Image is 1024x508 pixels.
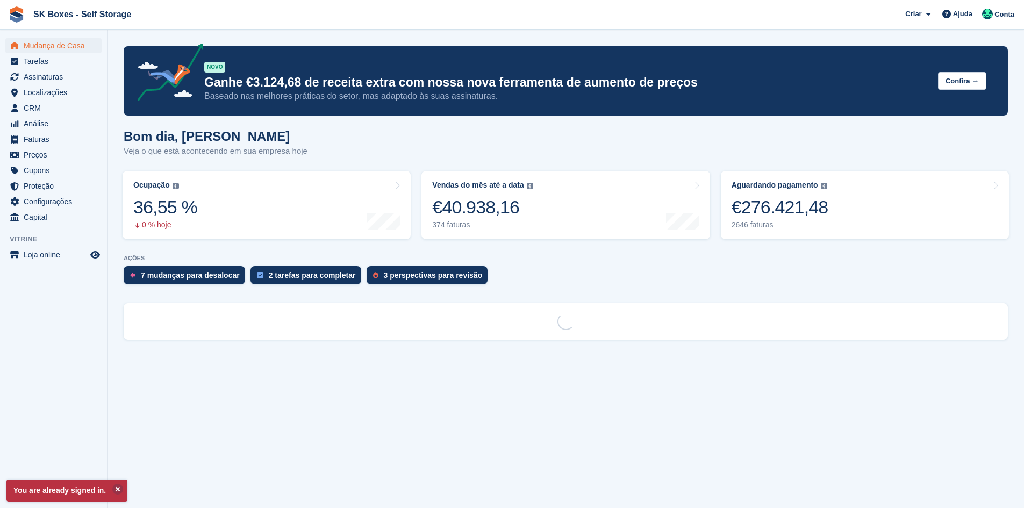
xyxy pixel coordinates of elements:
[5,194,102,209] a: menu
[421,171,710,239] a: Vendas do mês até a data €40.938,16 374 faturas
[982,9,993,19] img: Cláudio Borges
[89,248,102,261] a: Loja de pré-visualização
[5,163,102,178] a: menu
[527,183,533,189] img: icon-info-grey-7440780725fd019a000dd9b08b2336e03edf1995a4989e88bcd33f0948082b44.svg
[24,194,88,209] span: Configurações
[732,196,828,218] div: €276.421,48
[124,129,307,144] h1: Bom dia, [PERSON_NAME]
[24,163,88,178] span: Cupons
[133,181,170,190] div: Ocupação
[24,69,88,84] span: Assinaturas
[5,178,102,194] a: menu
[905,9,921,19] span: Criar
[124,145,307,158] p: Veja o que está acontecendo em sua empresa hoje
[257,272,263,278] img: task-75834270c22a3079a89374b754ae025e5fb1db73e45f91037f5363f120a921f8.svg
[133,220,197,230] div: 0 % hoje
[24,38,88,53] span: Mudança de Casa
[24,85,88,100] span: Localizações
[821,183,827,189] img: icon-info-grey-7440780725fd019a000dd9b08b2336e03edf1995a4989e88bcd33f0948082b44.svg
[5,147,102,162] a: menu
[269,271,356,280] div: 2 tarefas para completar
[367,266,493,290] a: 3 perspectivas para revisão
[721,171,1009,239] a: Aguardando pagamento €276.421,48 2646 faturas
[432,196,533,218] div: €40.938,16
[133,196,197,218] div: 36,55 %
[953,9,972,19] span: Ajuda
[24,178,88,194] span: Proteção
[24,132,88,147] span: Faturas
[5,116,102,131] a: menu
[5,247,102,262] a: menu
[24,247,88,262] span: Loja online
[24,147,88,162] span: Preços
[5,54,102,69] a: menu
[204,75,929,90] p: Ganhe €3.124,68 de receita extra com nossa nova ferramenta de aumento de preços
[29,5,135,23] a: SK Boxes - Self Storage
[124,266,250,290] a: 7 mudanças para desalocar
[128,44,204,105] img: price-adjustments-announcement-icon-8257ccfd72463d97f412b2fc003d46551f7dbcb40ab6d574587a9cd5c0d94...
[373,272,378,278] img: prospect-51fa495bee0391a8d652442698ab0144808aea92771e9ea1ae160a38d050c398.svg
[24,54,88,69] span: Tarefas
[5,210,102,225] a: menu
[123,171,411,239] a: Ocupação 36,55 % 0 % hoje
[994,9,1014,20] span: Conta
[130,272,135,278] img: move_outs_to_deallocate_icon-f764333ba52eb49d3ac5e1228854f67142a1ed5810a6f6cc68b1a99e826820c5.svg
[5,132,102,147] a: menu
[24,210,88,225] span: Capital
[5,101,102,116] a: menu
[204,90,929,102] p: Baseado nas melhores práticas do setor, mas adaptado às suas assinaturas.
[250,266,367,290] a: 2 tarefas para completar
[5,69,102,84] a: menu
[938,72,986,90] button: Confira →
[432,181,524,190] div: Vendas do mês até a data
[6,480,127,502] p: You are already signed in.
[432,220,533,230] div: 374 faturas
[732,220,828,230] div: 2646 faturas
[732,181,818,190] div: Aguardando pagamento
[10,234,107,245] span: Vitrine
[24,116,88,131] span: Análise
[5,85,102,100] a: menu
[24,101,88,116] span: CRM
[124,255,1008,262] p: AÇÕES
[9,6,25,23] img: stora-icon-8386f47178a22dfd0bd8f6a31ec36ba5ce8667c1dd55bd0f319d3a0aa187defe.svg
[141,271,240,280] div: 7 mudanças para desalocar
[204,62,225,73] div: NOVO
[384,271,483,280] div: 3 perspectivas para revisão
[173,183,179,189] img: icon-info-grey-7440780725fd019a000dd9b08b2336e03edf1995a4989e88bcd33f0948082b44.svg
[5,38,102,53] a: menu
